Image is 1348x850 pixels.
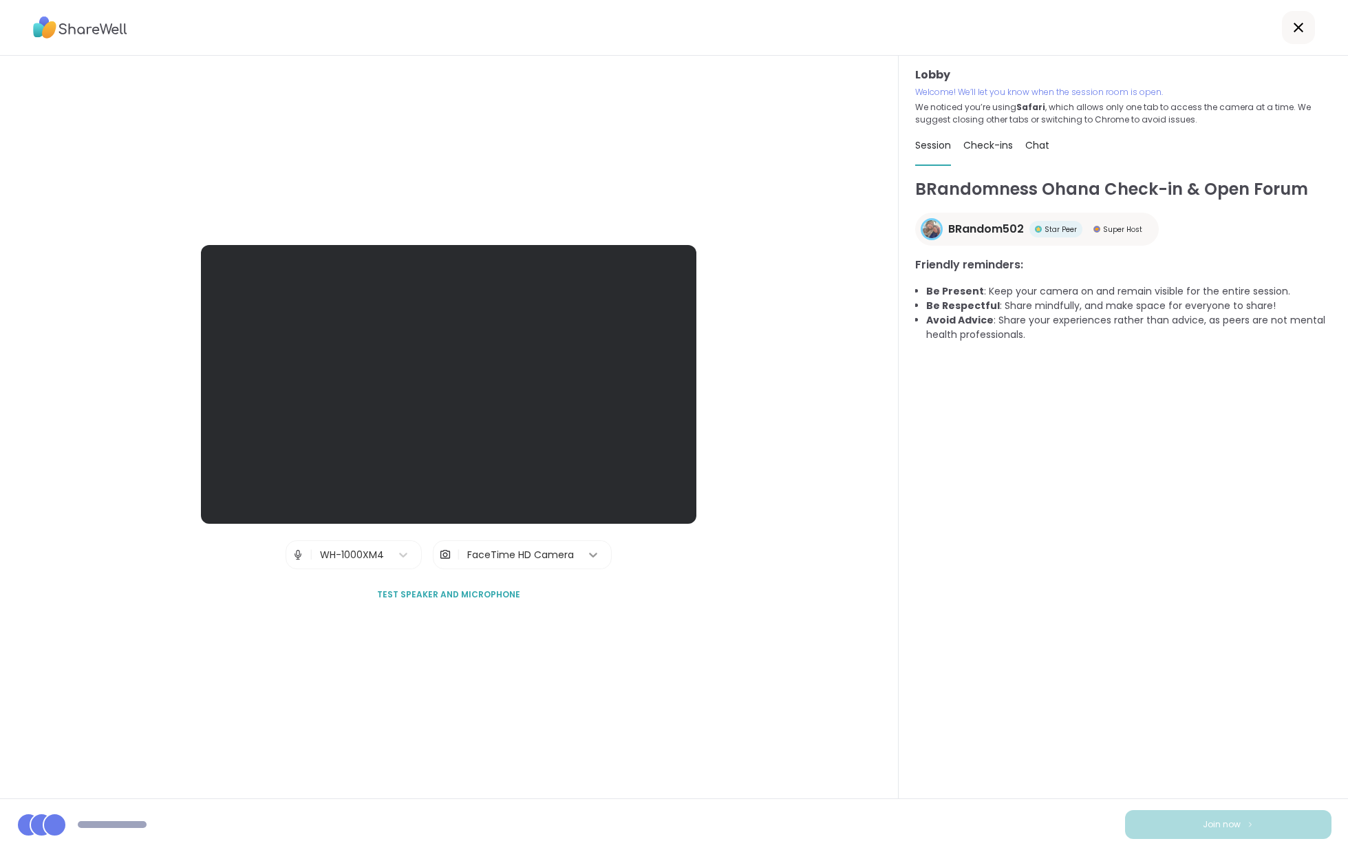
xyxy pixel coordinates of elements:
b: Be Present [926,284,984,298]
b: Be Respectful [926,299,1000,312]
img: ShareWell Logomark [1246,820,1254,828]
span: BRandom502 [948,221,1024,237]
button: Join now [1125,810,1331,839]
img: Star Peer [1035,226,1042,233]
span: Check-ins [963,138,1013,152]
span: Test speaker and microphone [377,588,520,601]
b: Safari [1016,101,1045,113]
b: Avoid Advice [926,313,994,327]
h3: Lobby [915,67,1331,83]
img: Camera [439,541,451,569]
li: : Keep your camera on and remain visible for the entire session. [926,284,1331,299]
h3: Friendly reminders: [915,257,1331,273]
img: BRandom502 [923,220,941,238]
p: Welcome! We’ll let you know when the session room is open. [915,86,1331,98]
span: Star Peer [1045,224,1077,235]
li: : Share mindfully, and make space for everyone to share! [926,299,1331,313]
span: Super Host [1103,224,1142,235]
img: ShareWell Logo [33,12,127,43]
a: BRandom502BRandom502Star PeerStar PeerSuper HostSuper Host [915,213,1159,246]
span: Join now [1203,818,1241,831]
h1: BRandomness Ohana Check-in & Open Forum [915,177,1331,202]
div: FaceTime HD Camera [467,548,574,562]
li: : Share your experiences rather than advice, as peers are not mental health professionals. [926,313,1331,342]
button: Test speaker and microphone [372,580,526,609]
img: Microphone [292,541,304,569]
img: Super Host [1093,226,1100,233]
p: We noticed you’re using , which allows only one tab to access the camera at a time. We suggest cl... [915,101,1331,126]
span: | [457,541,460,569]
div: WH-1000XM4 [320,548,384,562]
span: | [310,541,313,569]
span: Chat [1025,138,1049,152]
span: Session [915,138,951,152]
